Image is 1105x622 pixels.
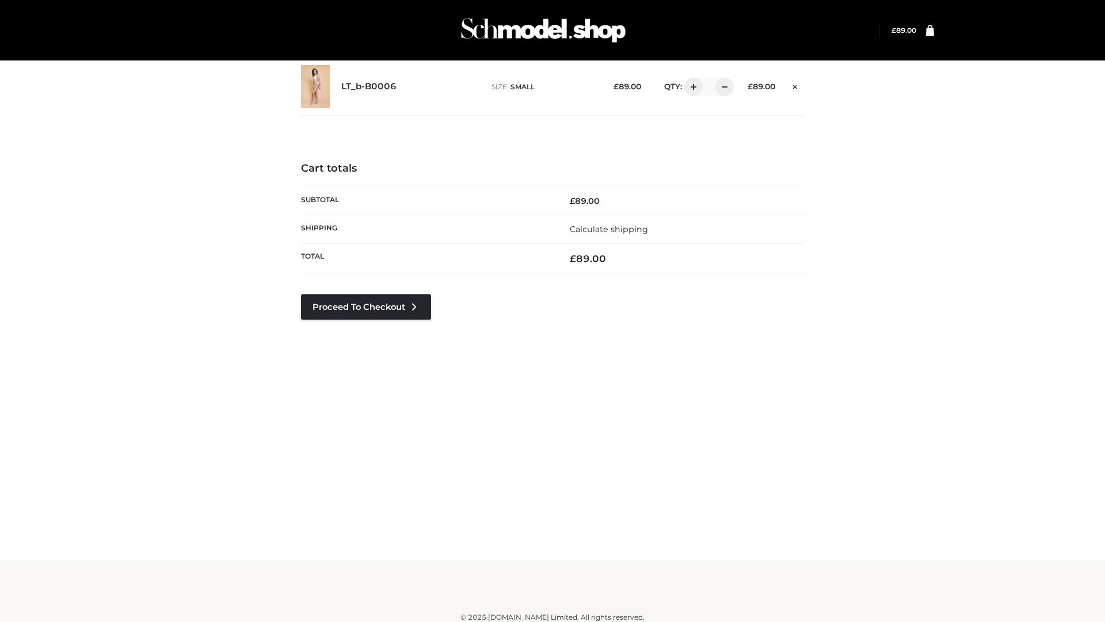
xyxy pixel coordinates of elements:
bdi: 89.00 [614,82,641,91]
th: Shipping [301,215,552,243]
span: SMALL [510,82,535,91]
img: Schmodel Admin 964 [457,7,630,53]
h4: Cart totals [301,162,804,175]
a: LT_b-B0006 [341,81,397,92]
a: Calculate shipping [570,224,648,234]
span: £ [570,196,575,206]
span: £ [748,82,753,91]
span: £ [891,26,896,35]
div: QTY: [653,78,730,96]
a: Remove this item [787,78,804,93]
bdi: 89.00 [570,253,606,264]
span: £ [614,82,619,91]
a: £89.00 [891,26,916,35]
bdi: 89.00 [570,196,600,206]
a: Proceed to Checkout [301,294,431,320]
span: £ [570,253,576,264]
th: Total [301,244,552,274]
bdi: 89.00 [748,82,775,91]
bdi: 89.00 [891,26,916,35]
p: size : [491,82,596,92]
th: Subtotal [301,187,552,215]
img: LT_b-B0006 - SMALL [301,65,330,108]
